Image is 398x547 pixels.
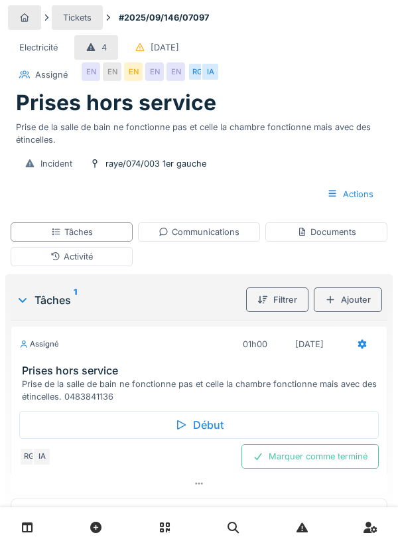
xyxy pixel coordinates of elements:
[63,11,92,24] div: Tickets
[82,62,100,81] div: EN
[101,41,107,54] div: 4
[151,41,179,54] div: [DATE]
[124,62,143,81] div: EN
[16,292,241,308] div: Tâches
[246,287,308,312] div: Filtrer
[159,226,239,238] div: Communications
[16,90,216,116] h1: Prises hors service
[145,62,164,81] div: EN
[243,338,267,351] div: 01h00
[35,68,68,81] div: Assigné
[22,378,381,403] div: Prise de la salle de bain ne fonctionne pas et celle la chambre fonctionne mais avec des étincell...
[295,338,324,351] div: [DATE]
[201,62,220,81] div: IA
[188,62,206,81] div: RG
[17,505,70,517] div: 1 visible sur 1
[105,157,206,170] div: raye/074/003 1er gauche
[297,226,356,238] div: Documents
[19,339,59,350] div: Assigné
[113,11,214,24] strong: #2025/09/146/07097
[103,62,121,81] div: EN
[22,364,381,377] h3: Prises hors service
[33,447,51,466] div: IA
[51,226,93,238] div: Tâches
[50,250,93,263] div: Activité
[19,41,58,54] div: Electricité
[314,287,382,312] div: Ajouter
[166,62,185,81] div: EN
[40,157,72,170] div: Incident
[316,182,385,206] div: Actions
[19,447,38,466] div: RG
[16,116,382,146] div: Prise de la salle de bain ne fonctionne pas et celle la chambre fonctionne mais avec des étincelles.
[19,411,379,439] div: Début
[241,444,379,469] div: Marquer comme terminé
[74,292,77,308] sup: 1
